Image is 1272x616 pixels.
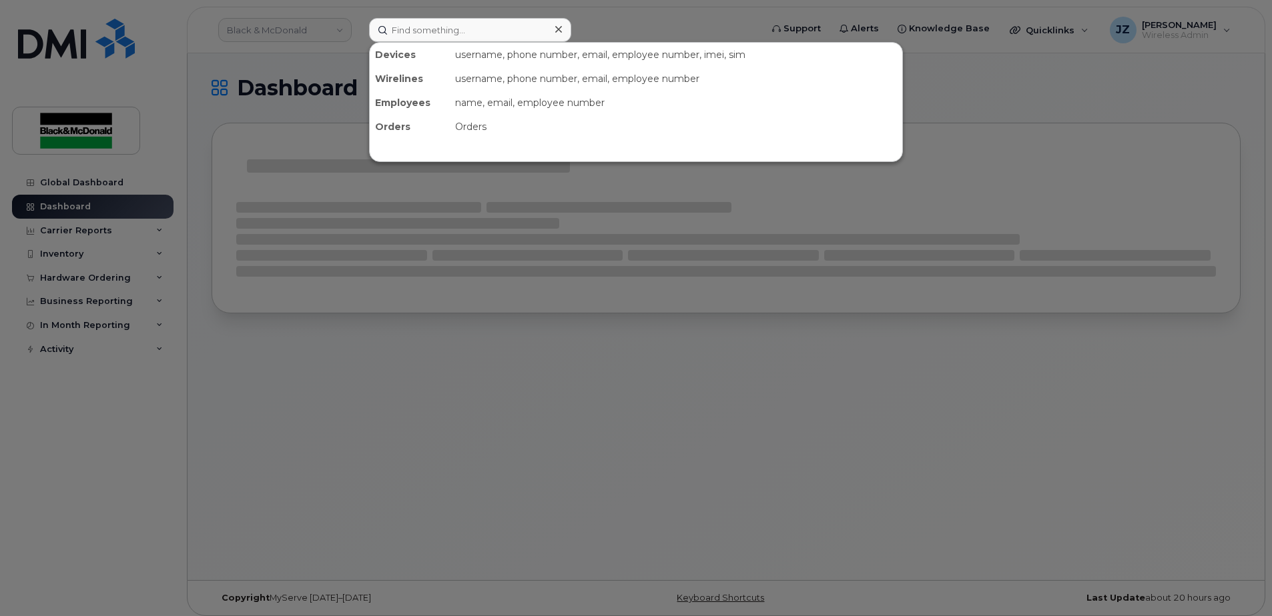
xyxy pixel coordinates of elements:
[450,91,902,115] div: name, email, employee number
[370,115,450,139] div: Orders
[450,43,902,67] div: username, phone number, email, employee number, imei, sim
[450,115,902,139] div: Orders
[370,43,450,67] div: Devices
[450,67,902,91] div: username, phone number, email, employee number
[370,67,450,91] div: Wirelines
[370,91,450,115] div: Employees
